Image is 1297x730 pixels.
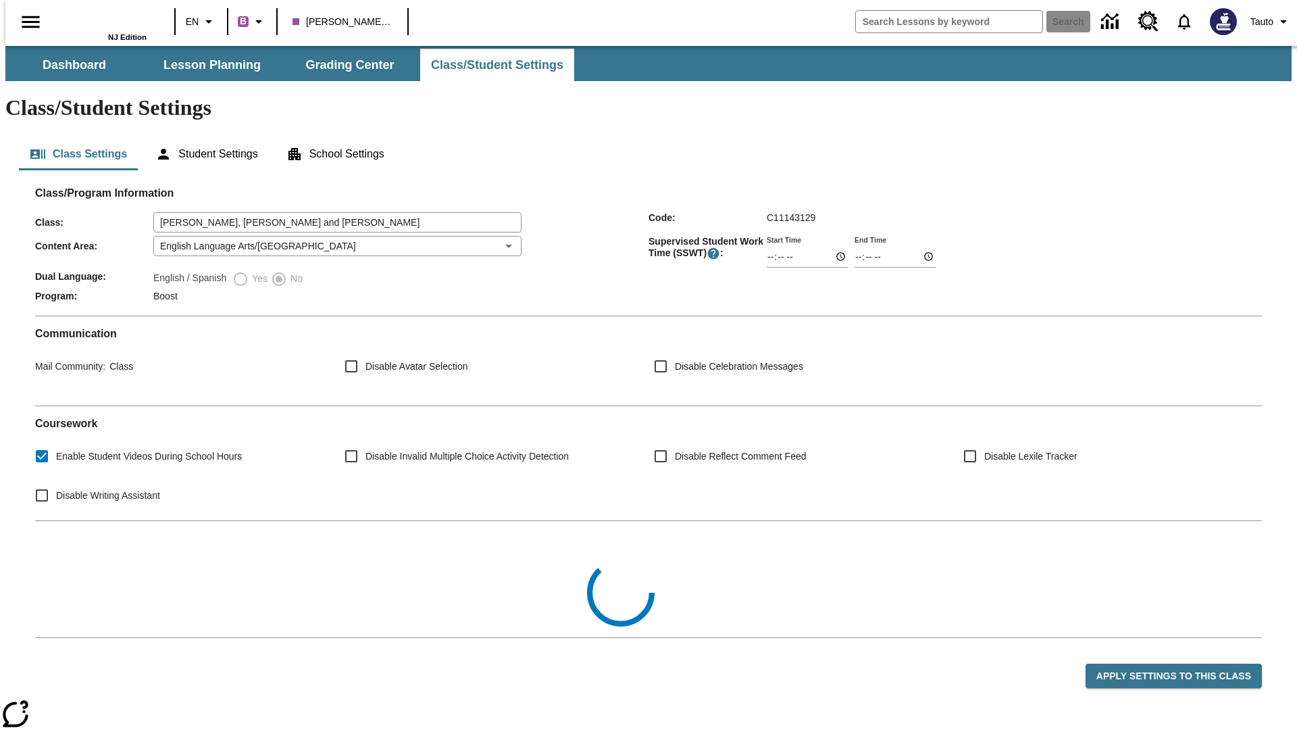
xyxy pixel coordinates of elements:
span: Yes [249,272,268,286]
span: Disable Lexile Tracker [984,449,1077,464]
span: Dual Language : [35,271,153,282]
span: C11143129 [767,212,815,223]
img: Avatar [1210,8,1237,35]
button: School Settings [276,138,395,170]
span: Content Area : [35,241,153,251]
span: Disable Reflect Comment Feed [675,449,807,464]
button: Class Settings [19,138,138,170]
a: Home [59,6,147,33]
span: Disable Writing Assistant [56,489,160,503]
span: Boost [153,291,178,301]
div: English Language Arts/[GEOGRAPHIC_DATA] [153,236,522,256]
button: Supervised Student Work Time is the timeframe when students can take LevelSet and when lessons ar... [707,247,720,260]
span: Supervised Student Work Time (SSWT) : [648,236,767,260]
a: Notifications [1167,4,1202,39]
div: Class/Student Settings [19,138,1278,170]
div: Coursework [35,417,1262,510]
span: Disable Avatar Selection [365,360,468,374]
span: B [240,13,247,30]
h2: Course work [35,417,1262,430]
label: Start Time [767,235,801,245]
button: Profile/Settings [1245,9,1297,34]
span: Class : [35,217,153,228]
span: Class [105,361,133,372]
span: Disable Celebration Messages [675,360,803,374]
span: EN [186,15,199,29]
span: Okuneva, Hansen and Lakin [293,15,392,29]
button: Language: EN, Select a language [180,9,223,34]
span: Disable Invalid Multiple Choice Activity Detection [365,449,569,464]
div: Class Collections [35,532,1262,627]
a: Resource Center, Will open in new tab [1130,3,1167,40]
button: Student Settings [145,138,268,170]
h2: Communication [35,327,1262,340]
button: Lesson Planning [145,49,280,81]
div: Home [59,5,147,41]
button: Boost Class color is purple. Change class color [232,9,272,34]
a: Data Center [1093,3,1130,41]
button: Apply Settings to this Class [1086,664,1262,689]
span: Mail Community : [35,361,105,372]
button: Grading Center [282,49,417,81]
button: Open side menu [11,2,51,42]
button: Class/Student Settings [420,49,574,81]
span: Tauto [1250,15,1273,29]
label: End Time [855,235,886,245]
input: Class [153,212,522,233]
span: Code : [648,212,767,223]
div: Class/Program Information [35,200,1262,305]
div: Communication [35,327,1262,395]
h1: Class/Student Settings [5,95,1292,120]
button: Select a new avatar [1202,4,1245,39]
input: search field [856,11,1042,32]
button: Dashboard [7,49,142,81]
span: No [287,272,303,286]
label: English / Spanish [153,271,226,287]
div: SubNavbar [5,46,1292,81]
div: SubNavbar [5,49,576,81]
span: NJ Edition [108,33,147,41]
span: Enable Student Videos During School Hours [56,449,242,464]
h2: Class/Program Information [35,187,1262,199]
span: Program : [35,291,153,301]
